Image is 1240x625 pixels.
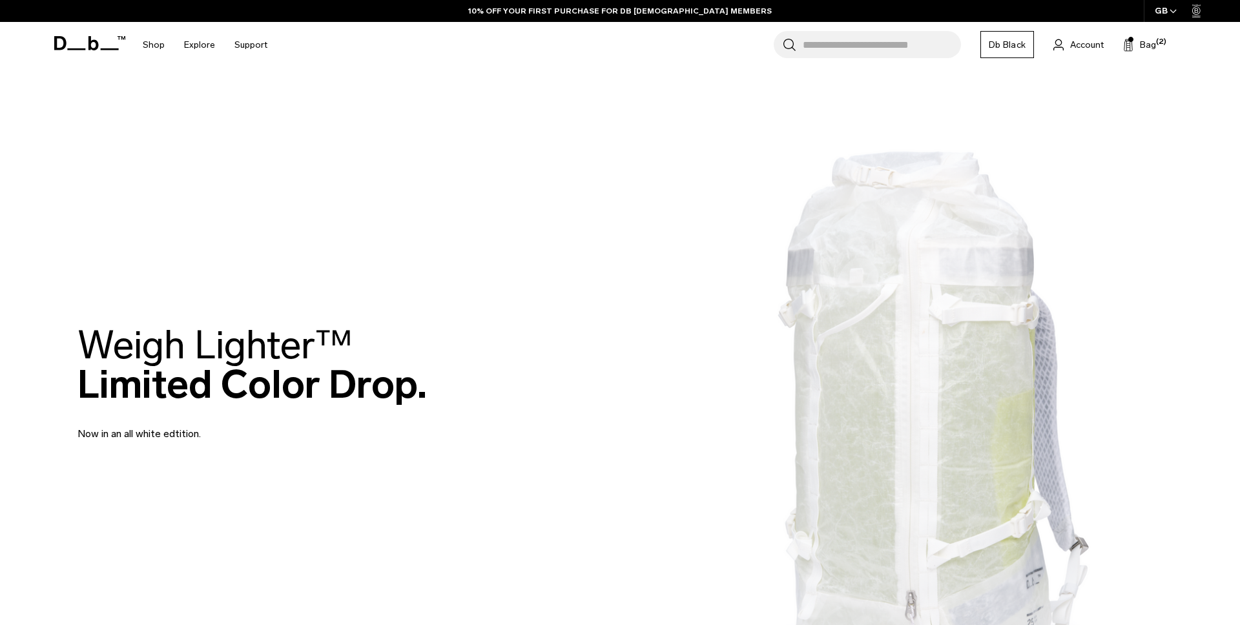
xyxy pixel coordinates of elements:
[1053,37,1104,52] a: Account
[184,22,215,68] a: Explore
[980,31,1034,58] a: Db Black
[1070,38,1104,52] span: Account
[468,5,772,17] a: 10% OFF YOUR FIRST PURCHASE FOR DB [DEMOGRAPHIC_DATA] MEMBERS
[1123,37,1156,52] button: Bag (2)
[77,325,427,404] h2: Limited Color Drop.
[77,411,387,442] p: Now in an all white edtition.
[234,22,267,68] a: Support
[133,22,277,68] nav: Main Navigation
[77,322,353,369] span: Weigh Lighter™
[143,22,165,68] a: Shop
[1156,37,1166,48] span: (2)
[1140,38,1156,52] span: Bag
